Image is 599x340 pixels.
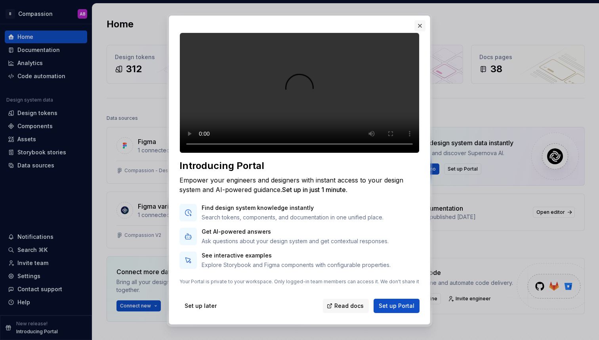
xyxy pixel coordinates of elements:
[323,299,369,313] a: Read docs
[202,261,391,269] p: Explore Storybook and Figma components with configurable properties.
[379,302,414,310] span: Set up Portal
[179,159,420,172] div: Introducing Portal
[374,299,420,313] button: Set up Portal
[179,175,420,194] div: Empower your engineers and designers with instant access to your design system and AI-powered gui...
[202,213,383,221] p: Search tokens, components, and documentation in one unified place.
[202,228,389,236] p: Get AI-powered answers
[202,252,391,259] p: See interactive examples
[282,186,347,194] span: Set up in just 1 minute.
[202,204,383,212] p: Find design system knowledge instantly
[179,299,222,313] button: Set up later
[202,237,389,245] p: Ask questions about your design system and get contextual responses.
[179,279,420,291] p: Your Portal is private to your workspace. Only logged-in team members can access it. We don't sha...
[185,302,217,310] span: Set up later
[334,302,364,310] span: Read docs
